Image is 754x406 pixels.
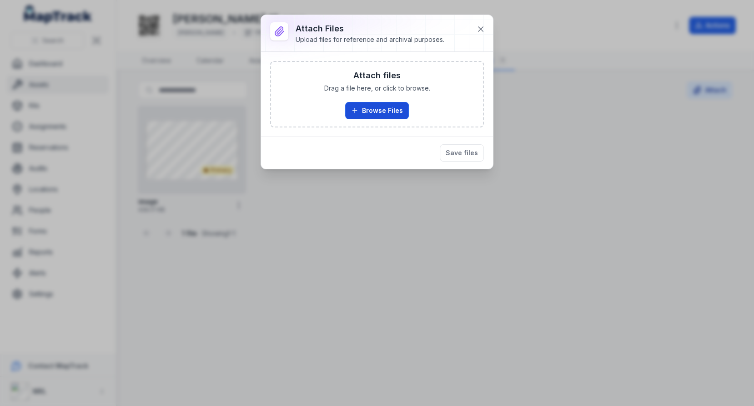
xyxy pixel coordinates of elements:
[345,102,409,119] button: Browse Files
[296,35,444,44] div: Upload files for reference and archival purposes.
[440,144,484,162] button: Save files
[296,22,444,35] h3: Attach Files
[324,84,430,93] span: Drag a file here, or click to browse.
[353,69,401,82] h3: Attach files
